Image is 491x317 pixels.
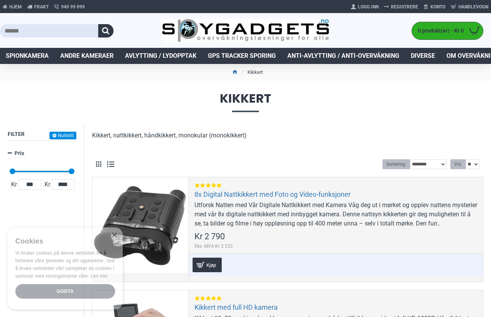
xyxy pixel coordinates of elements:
span: Spionkamera [6,51,49,60]
a: 0 produkt(er) - Kr 0 [412,22,483,39]
a: Diverse [405,48,441,64]
span: 940 99 099 [61,3,85,10]
a: Anti-avlytting / Anti-overvåkning [282,48,405,64]
span: Kr [10,180,18,189]
span: Logg Inn [358,3,379,10]
span: Kikkert [8,92,483,112]
a: Avlytting / Lydopptak [119,48,202,64]
div: Cookies [15,233,110,250]
div: Godta [15,284,115,299]
div: Utforsk Natten med Vår Digitale Nattkikkert med Kamera Våg deg ut i mørket og opplev nattens myst... [194,201,477,228]
a: Konto [421,1,448,13]
span: Filter [8,131,25,137]
span: 0 produkt(er) - Kr 0 [412,27,466,35]
a: Handlevogn [448,1,491,13]
span: Handlevogn [458,3,488,10]
a: Kikkert med full HD kamera [194,303,278,312]
span: GPS Tracker Sporing [208,51,276,60]
span: Kjøp [204,263,218,268]
a: Pris [8,147,76,160]
span: Kr [43,180,52,189]
a: Logg Inn [348,1,381,13]
span: Kr 2 790 [194,232,225,241]
img: SpyGadgets.no [162,19,329,43]
span: Vi bruker cookies på denne nettsiden for å forbedre våre tjenester og din opplevelse. Ved å bruke... [15,250,115,278]
a: 8x Digital Nattkikkert med Foto og Video-funksjoner [194,190,351,199]
label: Sortering: [382,159,410,169]
div: Close [111,233,117,239]
span: Hjem [9,3,22,10]
span: Eks. MVA:Kr 2 232 [194,243,233,250]
span: Avlytting / Lydopptak [125,51,196,60]
span: Konto [430,3,445,10]
p: Kikkert, nattkikkert, håndkikkert, monokular (monokikkert) [92,131,483,140]
span: Frakt [34,3,49,10]
a: 8x Digital Nattkikkert med Foto og Video-funksjoner 8x Digital Nattkikkert med Foto og Video-funk... [92,177,188,273]
a: Andre kameraer [54,48,119,64]
span: Andre kameraer [60,51,114,60]
span: Anti-avlytting / Anti-overvåkning [287,51,399,60]
label: Vis: [450,159,466,169]
span: Registrere [391,3,418,10]
a: Registrere [381,1,421,13]
a: GPS Tracker Sporing [202,48,282,64]
button: Nullstill [49,132,76,139]
span: Diverse [411,51,435,60]
a: Les mer, opens a new window [91,273,108,279]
